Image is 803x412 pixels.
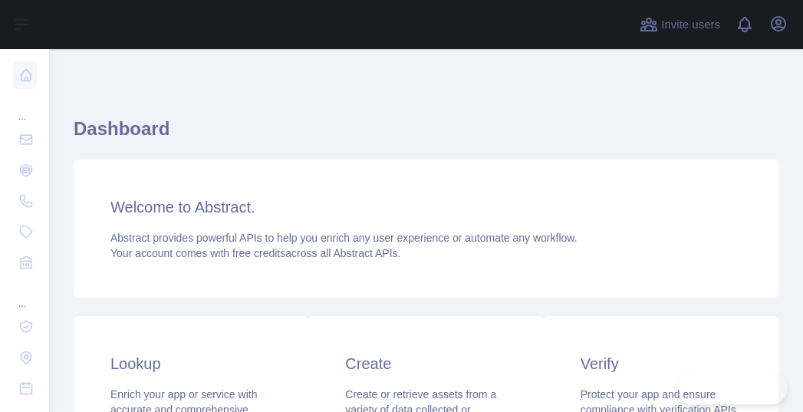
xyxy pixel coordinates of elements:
span: Invite users [661,16,720,34]
span: Your account comes with across all Abstract APIs. [110,247,400,259]
span: Abstract provides powerful APIs to help you enrich any user experience or automate any workflow. [110,232,578,244]
div: ... [12,279,37,310]
h1: Dashboard [74,117,778,153]
h3: Create [345,353,506,374]
h3: Verify [581,353,742,374]
h3: Lookup [110,353,272,374]
span: free credits [232,247,285,259]
button: Invite users [637,12,723,37]
div: ... [12,92,37,123]
iframe: Toggle Customer Support [677,372,788,404]
h3: Welcome to Abstract. [110,196,742,218]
